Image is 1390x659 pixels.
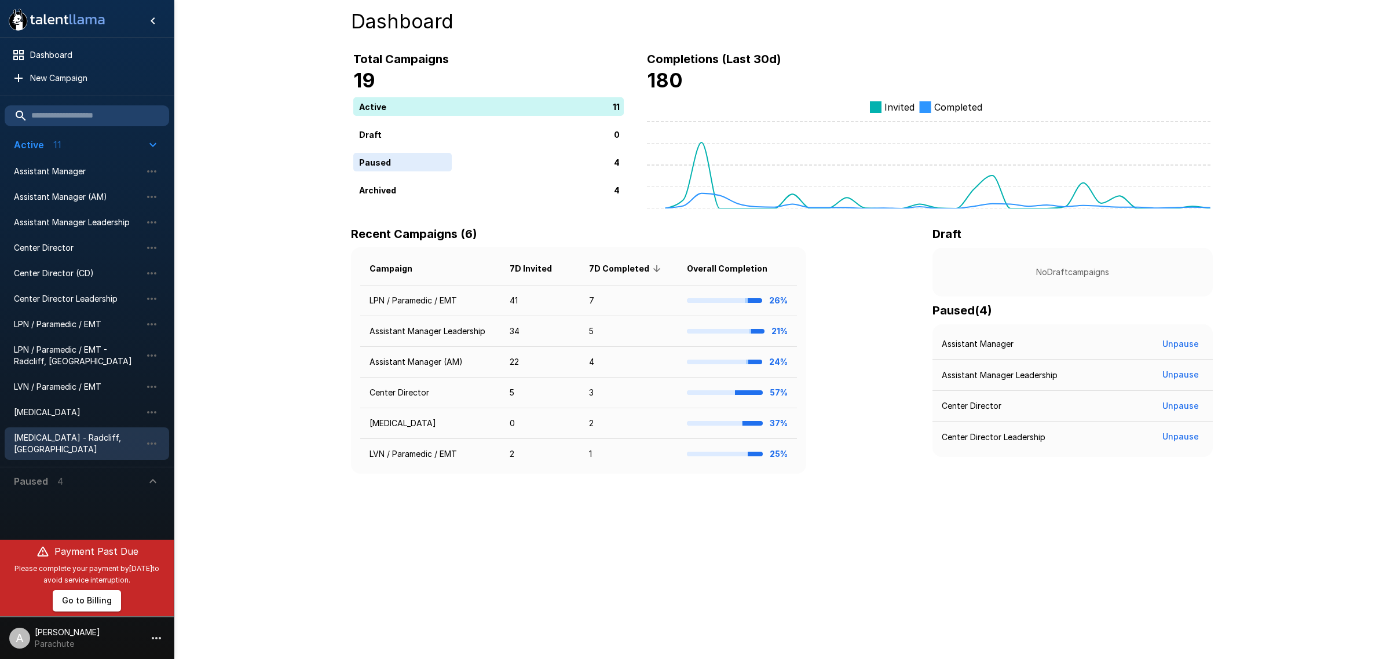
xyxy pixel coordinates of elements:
[580,439,678,470] td: 1
[614,184,620,196] p: 4
[771,326,788,336] b: 21%
[360,316,500,347] td: Assistant Manager Leadership
[769,357,788,367] b: 24%
[942,431,1045,443] p: Center Director Leadership
[687,262,782,276] span: Overall Completion
[942,400,1001,412] p: Center Director
[360,285,500,316] td: LPN / Paramedic / EMT
[500,316,580,347] td: 34
[770,449,788,459] b: 25%
[1158,426,1204,448] button: Unpause
[353,52,449,66] b: Total Campaigns
[932,303,992,317] b: Paused ( 4 )
[360,378,500,408] td: Center Director
[353,68,375,92] b: 19
[614,156,620,168] p: 4
[1158,364,1204,386] button: Unpause
[500,285,580,316] td: 41
[942,369,1058,381] p: Assistant Manager Leadership
[1158,396,1204,417] button: Unpause
[647,68,683,92] b: 180
[647,52,781,66] b: Completions (Last 30d)
[360,439,500,470] td: LVN / Paramedic / EMT
[580,408,678,439] td: 2
[500,408,580,439] td: 0
[360,408,500,439] td: [MEDICAL_DATA]
[360,347,500,378] td: Assistant Manager (AM)
[769,295,788,305] b: 26%
[500,439,580,470] td: 2
[770,387,788,397] b: 57%
[500,347,580,378] td: 22
[580,347,678,378] td: 4
[1158,334,1204,355] button: Unpause
[510,262,567,276] span: 7D Invited
[589,262,664,276] span: 7D Completed
[580,285,678,316] td: 7
[613,100,620,112] p: 11
[351,227,477,241] b: Recent Campaigns (6)
[580,316,678,347] td: 5
[351,9,1213,34] h4: Dashboard
[614,128,620,140] p: 0
[370,262,427,276] span: Campaign
[770,418,788,428] b: 37%
[942,338,1014,350] p: Assistant Manager
[580,378,678,408] td: 3
[500,378,580,408] td: 5
[932,227,961,241] b: Draft
[951,266,1194,278] p: No Draft campaigns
